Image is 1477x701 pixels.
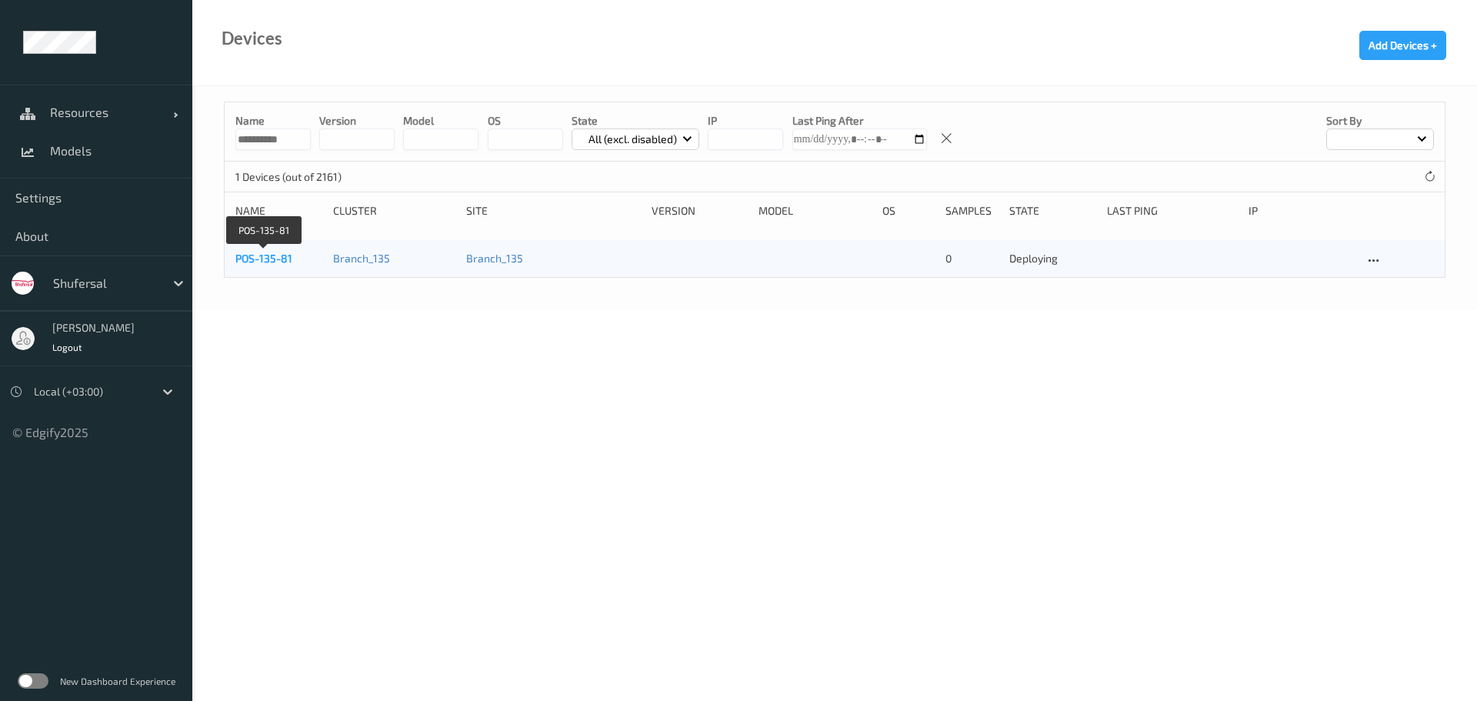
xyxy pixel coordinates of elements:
a: Branch_135 [466,252,523,265]
p: model [403,113,478,129]
p: Last Ping After [792,113,927,129]
p: OS [488,113,563,129]
p: deploying [1009,251,1096,266]
div: 0 [945,251,998,266]
div: State [1009,203,1096,219]
p: 1 Devices (out of 2161) [235,169,351,185]
p: State [572,113,700,129]
div: ip [1249,203,1353,219]
p: Sort by [1326,113,1434,129]
div: version [652,203,748,219]
p: IP [708,113,783,129]
div: Cluster [333,203,455,219]
p: version [319,113,395,129]
div: OS [882,203,935,219]
a: Branch_135 [333,252,390,265]
div: Site [466,203,641,219]
div: Model [759,203,872,219]
div: Devices [222,31,282,46]
p: All (excl. disabled) [583,132,682,147]
a: POS-135-81 [235,252,292,265]
button: Add Devices + [1359,31,1446,60]
p: Name [235,113,311,129]
div: Last Ping [1107,203,1238,219]
div: Name [235,203,322,219]
div: Samples [945,203,998,219]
